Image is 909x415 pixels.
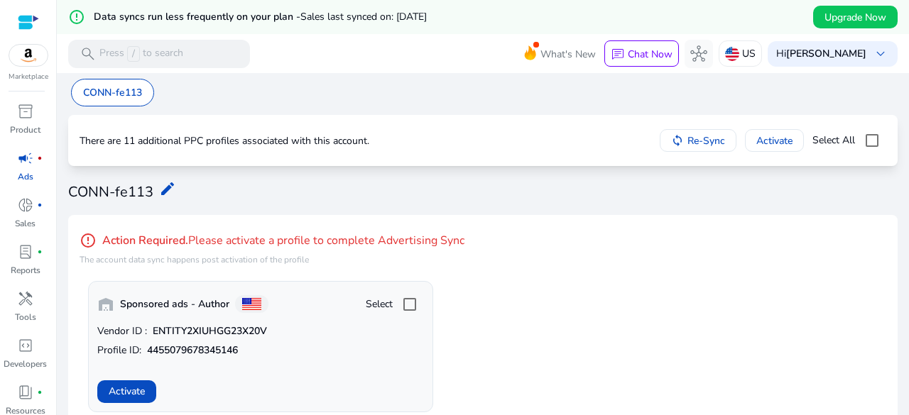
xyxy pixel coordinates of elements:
span: Activate [109,384,145,399]
span: Re-Sync [687,133,725,148]
button: Upgrade Now [813,6,898,28]
span: Profile ID: [97,343,141,358]
span: handyman [17,290,34,307]
p: The account data sync happens post activation of the profile [80,254,464,265]
span: Upgrade Now [824,10,886,25]
span: What's New [540,42,596,67]
span: fiber_manual_record [37,389,43,395]
p: US [742,41,756,66]
span: donut_small [17,197,34,214]
span: Select All [812,133,855,148]
button: Activate [97,380,156,403]
p: Chat Now [628,48,673,61]
button: hub [685,40,713,68]
span: warehouse [97,296,114,313]
p: Developers [4,358,47,370]
span: code_blocks [17,337,34,354]
span: fiber_manual_record [37,202,43,208]
img: amazon.svg [9,45,48,66]
span: Activate [756,133,793,148]
mat-icon: edit [159,180,176,197]
span: Vendor ID : [97,324,147,338]
button: chatChat Now [604,40,679,67]
p: Tools [15,311,36,323]
b: Action Required. [102,234,188,248]
mat-icon: error_outline [68,9,85,26]
span: book_4 [17,384,34,401]
h3: CONN-fe113 [68,184,153,201]
p: There are 11 additional PPC profiles associated with this account. [80,134,369,148]
b: ENTITY2XIUHGG23X20V [153,324,267,338]
p: Sales [15,217,36,230]
p: Ads [18,170,33,183]
button: Re-Sync [660,129,736,152]
p: Reports [11,264,40,277]
span: fiber_manual_record [37,249,43,255]
b: [PERSON_NAME] [786,47,866,60]
h4: Please activate a profile to complete Advertising Sync [80,232,464,249]
mat-icon: sync [671,134,684,147]
span: hub [690,45,707,62]
p: CONN-fe113 [83,85,142,100]
p: Hi [776,49,866,59]
button: Activate [745,129,804,152]
span: Sales last synced on: [DATE] [300,10,427,23]
h5: Data syncs run less frequently on your plan - [94,11,427,23]
span: / [127,46,140,62]
span: keyboard_arrow_down [872,45,889,62]
span: search [80,45,97,62]
p: Product [10,123,40,136]
p: Marketplace [9,72,48,82]
span: Select [366,297,393,311]
b: 4455079678345146 [147,343,238,358]
span: inventory_2 [17,103,34,120]
span: lab_profile [17,243,34,260]
p: Press to search [99,46,183,62]
img: us.svg [725,47,739,61]
span: chat [611,48,625,62]
mat-icon: error_outline [80,232,97,249]
span: fiber_manual_record [37,155,43,161]
span: campaign [17,150,34,167]
b: Sponsored ads - Author [120,297,229,311]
